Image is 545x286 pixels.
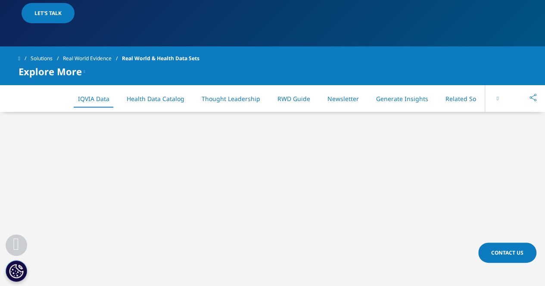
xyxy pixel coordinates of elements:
a: Newsletter [327,95,359,103]
a: IQVIA Data [78,95,109,103]
a: Real World Evidence [63,51,122,66]
span: Explore More [19,66,82,77]
span: Contact Us [491,249,523,256]
a: Health Data Catalog [127,95,184,103]
a: Related Solutions [445,95,496,103]
a: RWD Guide [277,95,310,103]
button: Cookies Settings [6,260,27,282]
a: Thought Leadership [202,95,260,103]
a: Solutions [31,51,63,66]
span: Let's Talk [34,9,62,17]
a: Generate Insights [376,95,428,103]
a: Let's Talk [22,3,75,23]
span: Real World & Health Data Sets [122,51,199,66]
a: Contact Us [478,243,536,263]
